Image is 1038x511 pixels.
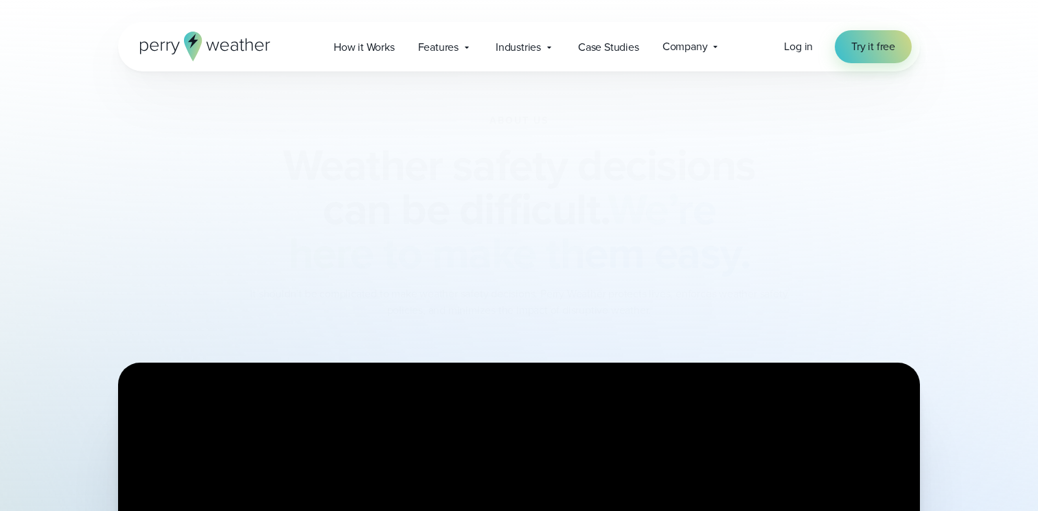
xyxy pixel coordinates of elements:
[418,39,459,56] span: Features
[496,39,541,56] span: Industries
[835,30,912,63] a: Try it free
[784,38,813,54] span: Log in
[784,38,813,55] a: Log in
[566,33,651,61] a: Case Studies
[851,38,895,55] span: Try it free
[578,39,639,56] span: Case Studies
[322,33,406,61] a: How it Works
[662,38,708,55] span: Company
[334,39,395,56] span: How it Works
